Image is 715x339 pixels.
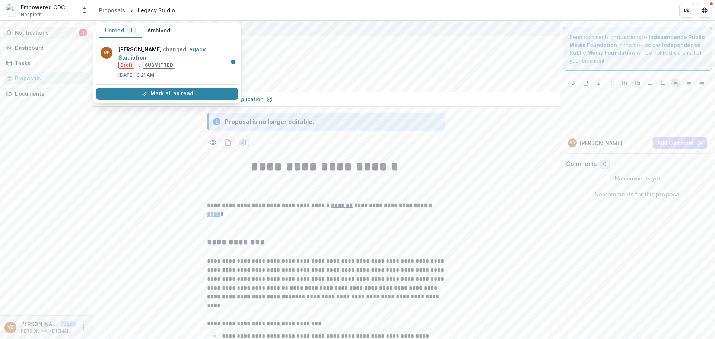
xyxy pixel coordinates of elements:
[679,3,694,18] button: Partners
[118,46,206,61] a: Legacy Studio
[19,320,58,328] p: [PERSON_NAME]
[570,141,575,145] div: Vanessa Brown
[222,137,234,148] button: download-proposal
[142,23,176,38] button: Archived
[566,175,709,182] p: No comments yet
[21,11,42,18] span: Nonprofit
[3,42,90,54] a: Dashboard
[580,139,622,147] p: [PERSON_NAME]
[684,79,693,87] button: Align Center
[99,23,142,38] button: Unread
[671,79,680,87] button: Align Left
[620,79,629,87] button: Heading 1
[15,44,84,52] div: Dashboard
[3,57,90,69] a: Tasks
[607,79,616,87] button: Strike
[6,4,18,16] img: Empowered CDC
[79,323,88,332] button: More
[99,42,542,51] h2: Legacy Studio
[697,79,706,87] button: Align Right
[21,3,65,11] div: Empowered CDC
[15,74,84,82] div: Proposals
[3,72,90,84] a: Proposals
[603,161,606,167] span: 0
[697,3,712,18] button: Get Help
[118,45,234,69] p: changed from
[99,24,554,33] div: Independence Public Media Foundation
[653,137,707,149] button: Add Comment
[594,79,603,87] button: Italicize
[96,5,178,16] nav: breadcrumb
[237,137,249,148] button: download-proposal
[3,27,90,39] button: Notifications1
[633,79,642,87] button: Heading 2
[19,328,76,335] p: [PERSON_NAME][EMAIL_ADDRESS][DOMAIN_NAME]
[99,6,125,14] div: Proposals
[79,3,90,18] button: Open entity switcher
[646,79,655,87] button: Bullet List
[225,117,314,126] div: Proposal is no longer editable.
[659,79,668,87] button: Ordered List
[569,79,578,87] button: Bold
[15,59,84,67] div: Tasks
[61,321,76,327] p: User
[130,28,132,33] span: 1
[207,137,219,148] button: Preview 9fe26220-a789-4ab8-b21d-c2f69dcbef3f-0.pdf
[79,29,87,36] span: 1
[138,6,175,14] div: Legacy Studio
[582,79,591,87] button: Underline
[15,30,79,36] span: Notifications
[15,90,84,97] div: Documents
[7,325,14,330] div: Vanessa Brown
[3,87,90,100] a: Documents
[96,5,128,16] a: Proposals
[563,27,712,71] div: Send comments or questions to in the box below. will be notified via email of your comment.
[96,88,238,100] button: Mark all as read
[566,160,597,167] h2: Comments
[594,190,681,199] p: No comments for this proposal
